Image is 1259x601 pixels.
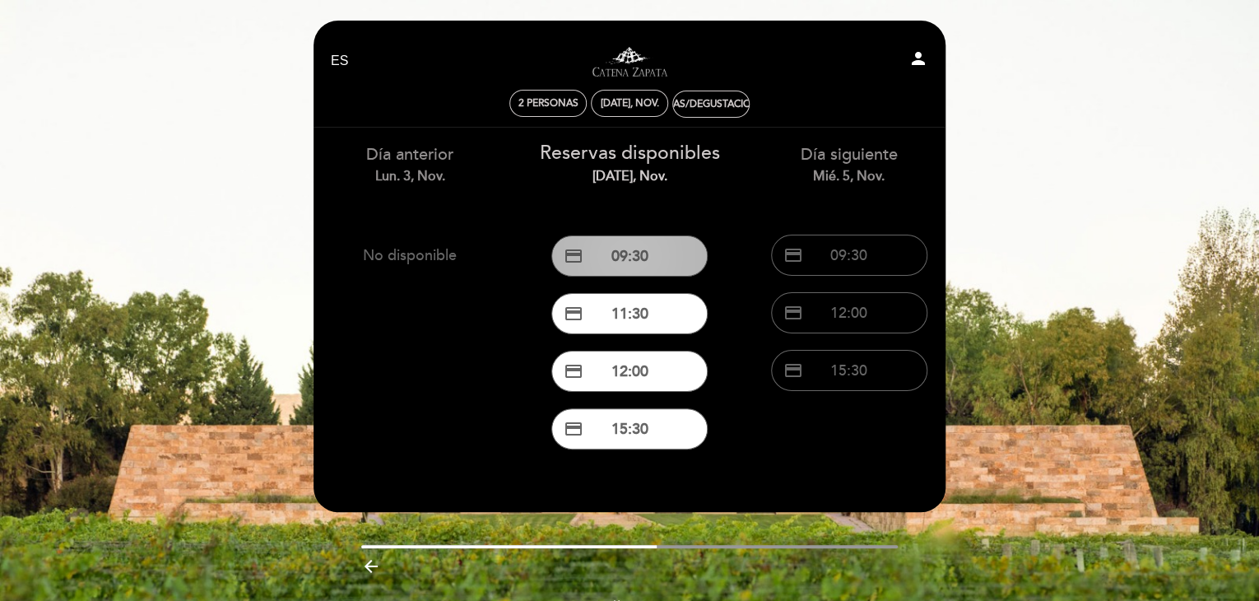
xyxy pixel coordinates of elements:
button: credit_card 11:30 [551,293,708,334]
button: credit_card 12:00 [551,351,708,392]
div: Visitas/Degustaciones [651,98,771,110]
div: lun. 3, nov. [313,167,508,186]
button: credit_card 12:00 [771,292,927,333]
span: credit_card [783,303,803,323]
div: Día siguiente [751,143,946,185]
div: Día anterior [313,143,508,185]
i: person [908,49,928,68]
button: No disponible [332,235,488,276]
span: 2 personas [518,97,578,109]
span: credit_card [783,361,803,380]
div: mié. 5, nov. [751,167,946,186]
i: arrow_backward [361,557,381,576]
span: credit_card [783,245,803,265]
button: credit_card 09:30 [551,235,708,277]
div: [DATE], nov. [601,97,659,109]
button: person [908,49,928,74]
a: Visitas y degustaciones en La Pirámide [527,39,732,84]
div: Reservas disponibles [532,140,727,186]
div: [DATE], nov. [532,167,727,186]
button: credit_card 09:30 [771,235,927,276]
span: credit_card [564,361,583,381]
span: credit_card [564,246,583,266]
button: credit_card 15:30 [551,408,708,450]
button: credit_card 15:30 [771,350,927,391]
span: credit_card [564,419,583,439]
span: credit_card [564,304,583,324]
